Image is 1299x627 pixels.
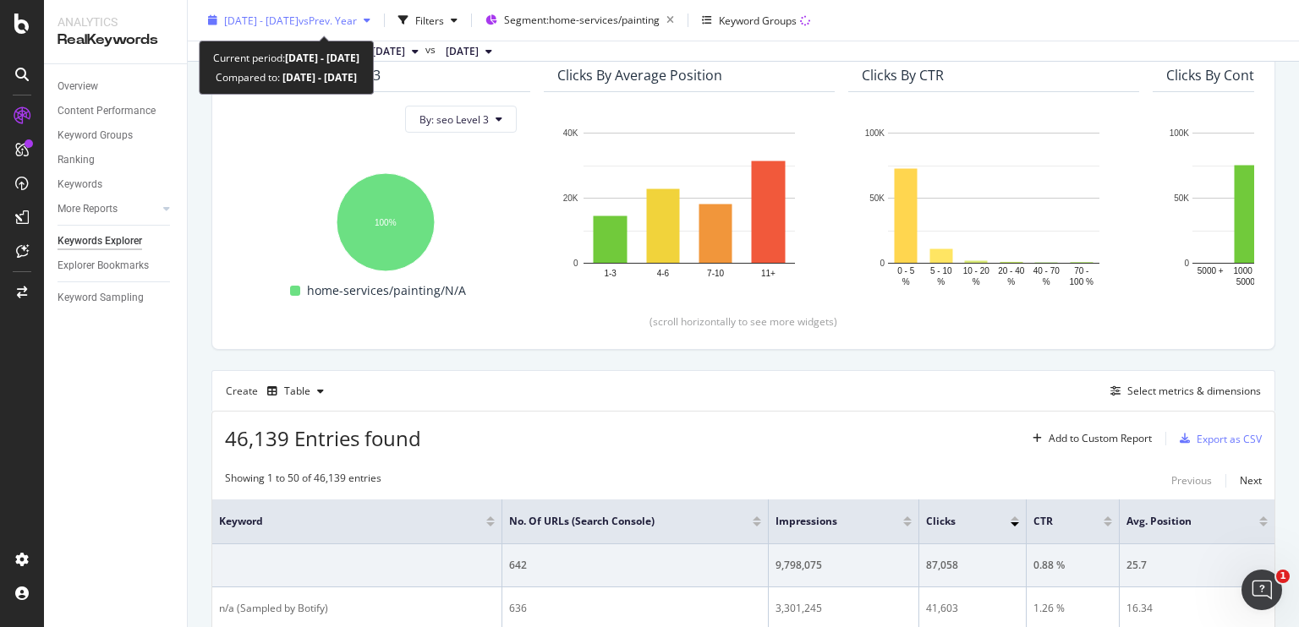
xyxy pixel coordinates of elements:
div: Keyword Groups [719,13,797,27]
a: Keyword Groups [58,127,175,144]
span: home-services/painting/N/A [307,281,466,301]
div: 1.26 % [1033,601,1112,616]
span: No. of URLs (Search Console) [509,514,727,529]
div: 41,603 [926,601,1019,616]
svg: A chart. [557,124,821,288]
button: Export as CSV [1173,425,1262,452]
text: % [1007,277,1015,286]
text: 11+ [761,269,776,278]
text: 20K [563,194,578,203]
text: 5000 [1236,277,1256,286]
a: Overview [58,78,175,95]
text: 7-10 [707,269,724,278]
div: RealKeywords [58,30,173,50]
span: vs [425,42,439,57]
button: Previous [1171,471,1212,491]
span: 1 [1276,570,1290,583]
div: Keyword Sampling [58,289,144,307]
b: [DATE] - [DATE] [280,70,357,85]
div: 16.34 [1126,601,1268,616]
div: Compared to: [216,68,357,87]
text: % [902,277,910,286]
text: 0 - 5 [897,266,914,275]
div: Clicks By Average Position [557,67,722,84]
div: Select metrics & dimensions [1127,384,1261,398]
span: 46,139 Entries found [225,424,421,452]
div: (scroll horizontally to see more widgets) [233,314,1254,329]
button: Keyword Groups [695,7,817,34]
button: Filters [392,7,464,34]
div: Keywords Explorer [58,232,142,250]
div: 9,798,075 [776,558,913,573]
span: Impressions [776,514,879,529]
button: By: seo Level 3 [405,106,517,133]
text: 5 - 10 [930,266,952,275]
span: Segment: home-services/painting [504,13,660,27]
div: Keyword Groups [58,127,133,144]
div: Ranking [58,151,95,169]
text: 5000 + [1198,266,1224,275]
div: Current period: [213,48,359,68]
text: 1000 - [1234,266,1258,275]
div: Filters [415,13,444,27]
text: 0 [880,259,885,268]
span: vs Prev. Year [299,13,357,27]
div: 87,058 [926,558,1019,573]
div: Create [226,378,331,405]
span: 2025 Sep. 1st [372,44,405,59]
button: [DATE] [365,41,425,62]
text: 40K [563,128,578,138]
text: 100% [375,218,397,227]
text: 4-6 [657,269,670,278]
div: Analytics [58,14,173,30]
text: 0 [573,259,578,268]
a: Content Performance [58,102,175,120]
text: 70 - [1074,266,1088,275]
div: 0.88 % [1033,558,1112,573]
text: % [937,277,945,286]
div: A chart. [862,124,1126,288]
a: Keyword Sampling [58,289,175,307]
div: Keywords [58,176,102,194]
button: Segment:home-services/painting [479,7,681,34]
button: Next [1240,471,1262,491]
div: Table [284,386,310,396]
button: Select metrics & dimensions [1104,381,1261,401]
div: Export as CSV [1197,432,1262,446]
div: Previous [1171,473,1212,488]
span: By: seo Level 3 [419,112,489,127]
a: Keywords Explorer [58,232,175,250]
div: More Reports [58,200,118,218]
span: CTR [1033,514,1078,529]
button: Add to Custom Report [1026,425,1152,452]
span: Clicks [926,514,985,529]
div: Overview [58,78,98,95]
text: 10 - 20 [963,266,990,275]
iframe: Intercom live chat [1241,570,1282,610]
text: 20 - 40 [998,266,1025,275]
text: 40 - 70 [1033,266,1061,275]
a: More Reports [58,200,158,218]
div: Next [1240,473,1262,488]
a: Keywords [58,176,175,194]
svg: A chart. [253,165,517,274]
div: Showing 1 to 50 of 46,139 entries [225,471,381,491]
span: 2024 Oct. 7th [446,44,479,59]
div: 3,301,245 [776,601,913,616]
div: Explorer Bookmarks [58,257,149,275]
button: [DATE] [439,41,499,62]
div: 642 [509,558,761,573]
text: 1-3 [604,269,617,278]
text: 100K [865,128,885,138]
b: [DATE] - [DATE] [285,51,359,65]
span: Keyword [219,514,461,529]
text: % [1043,277,1050,286]
text: % [973,277,980,286]
text: 100 % [1070,277,1093,286]
div: Clicks By CTR [862,67,944,84]
div: Add to Custom Report [1049,433,1152,444]
text: 100K [1170,128,1190,138]
a: Ranking [58,151,175,169]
